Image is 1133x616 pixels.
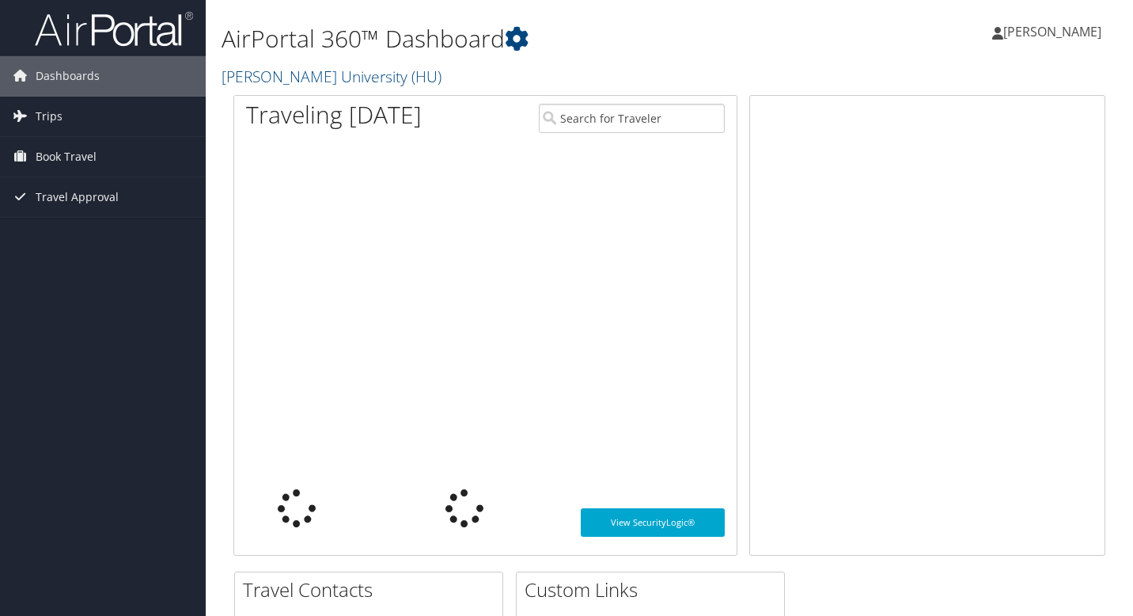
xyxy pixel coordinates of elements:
a: [PERSON_NAME] University (HU) [222,66,445,87]
input: Search for Traveler [539,104,724,133]
span: Book Travel [36,137,97,177]
a: [PERSON_NAME] [992,8,1117,55]
h2: Custom Links [525,576,784,603]
span: Trips [36,97,63,136]
img: airportal-logo.png [35,10,193,48]
span: [PERSON_NAME] [1003,23,1101,40]
h2: Travel Contacts [243,576,502,603]
a: View SecurityLogic® [581,508,725,537]
h1: AirPortal 360™ Dashboard [222,22,819,55]
span: Travel Approval [36,177,119,217]
span: Dashboards [36,56,100,96]
h1: Traveling [DATE] [246,98,422,131]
